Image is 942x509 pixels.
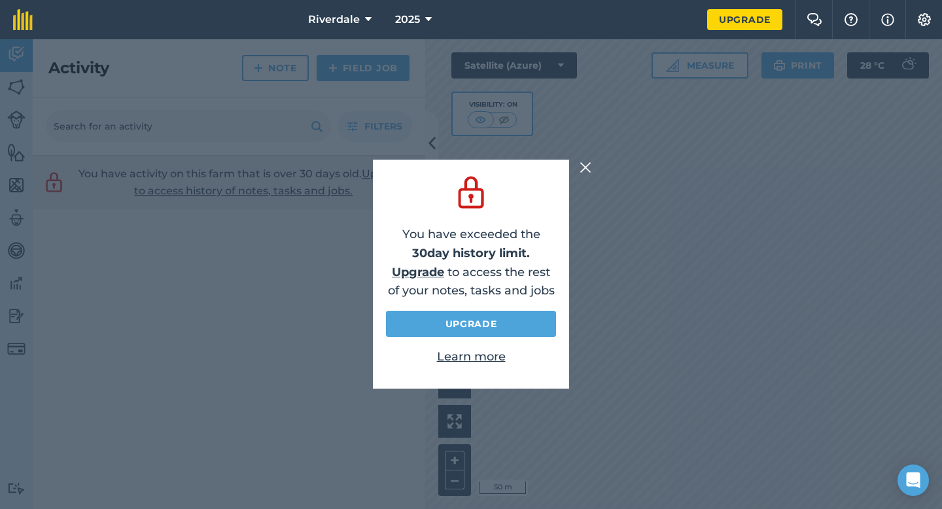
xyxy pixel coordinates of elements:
span: 2025 [395,12,420,27]
img: svg+xml;base64,PD94bWwgdmVyc2lvbj0iMS4wIiBlbmNvZGluZz0idXRmLTgiPz4KPCEtLSBHZW5lcmF0b3I6IEFkb2JlIE... [453,173,489,212]
img: A cog icon [916,13,932,26]
img: A question mark icon [843,13,859,26]
strong: 30 day history limit. [412,246,530,260]
img: svg+xml;base64,PHN2ZyB4bWxucz0iaHR0cDovL3d3dy53My5vcmcvMjAwMC9zdmciIHdpZHRoPSIyMiIgaGVpZ2h0PSIzMC... [580,160,591,175]
img: Two speech bubbles overlapping with the left bubble in the forefront [807,13,822,26]
a: Upgrade [386,311,556,337]
img: fieldmargin Logo [13,9,33,30]
a: Upgrade [392,265,444,279]
a: Upgrade [707,9,782,30]
p: You have exceeded the [386,225,556,263]
span: Riverdale [308,12,360,27]
a: Learn more [437,349,506,364]
p: to access the rest of your notes, tasks and jobs [386,263,556,301]
div: Open Intercom Messenger [898,465,929,496]
img: svg+xml;base64,PHN2ZyB4bWxucz0iaHR0cDovL3d3dy53My5vcmcvMjAwMC9zdmciIHdpZHRoPSIxNyIgaGVpZ2h0PSIxNy... [881,12,894,27]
